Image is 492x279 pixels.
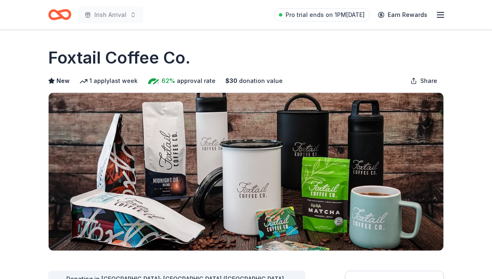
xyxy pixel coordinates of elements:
span: 62% [162,76,175,86]
button: Share [404,73,444,89]
span: Share [420,76,437,86]
span: $ 30 [225,76,237,86]
span: New [56,76,70,86]
button: Irish Arrival [78,7,143,23]
span: donation value [239,76,283,86]
a: Pro trial ends on 1PM[DATE] [274,8,370,21]
span: Irish Arrival [94,10,127,20]
h1: Foxtail Coffee Co. [48,46,190,69]
span: Pro trial ends on 1PM[DATE] [286,10,365,20]
a: Home [48,5,71,24]
a: Earn Rewards [373,7,432,22]
img: Image for Foxtail Coffee Co. [49,93,443,251]
div: 1 apply last week [80,76,138,86]
span: approval rate [177,76,216,86]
